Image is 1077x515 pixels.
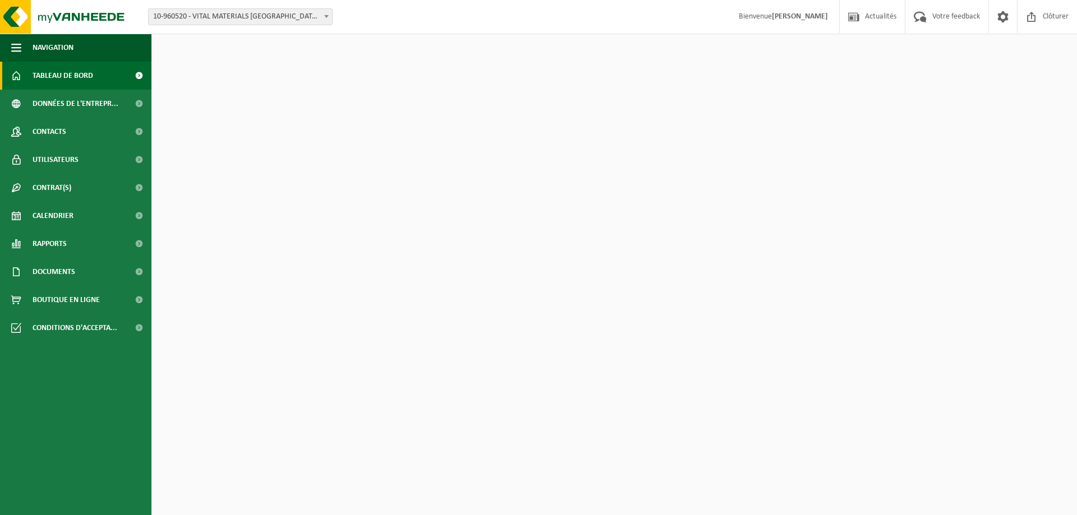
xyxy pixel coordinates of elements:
span: Rapports [33,230,67,258]
span: Données de l'entrepr... [33,90,118,118]
span: Boutique en ligne [33,286,100,314]
strong: [PERSON_NAME] [772,12,828,21]
span: Tableau de bord [33,62,93,90]
span: Conditions d'accepta... [33,314,117,342]
span: Utilisateurs [33,146,79,174]
span: Calendrier [33,202,73,230]
span: 10-960520 - VITAL MATERIALS BELGIUM S.A. - TILLY [148,8,333,25]
span: Documents [33,258,75,286]
span: Contrat(s) [33,174,71,202]
span: Contacts [33,118,66,146]
span: Navigation [33,34,73,62]
span: 10-960520 - VITAL MATERIALS BELGIUM S.A. - TILLY [149,9,332,25]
